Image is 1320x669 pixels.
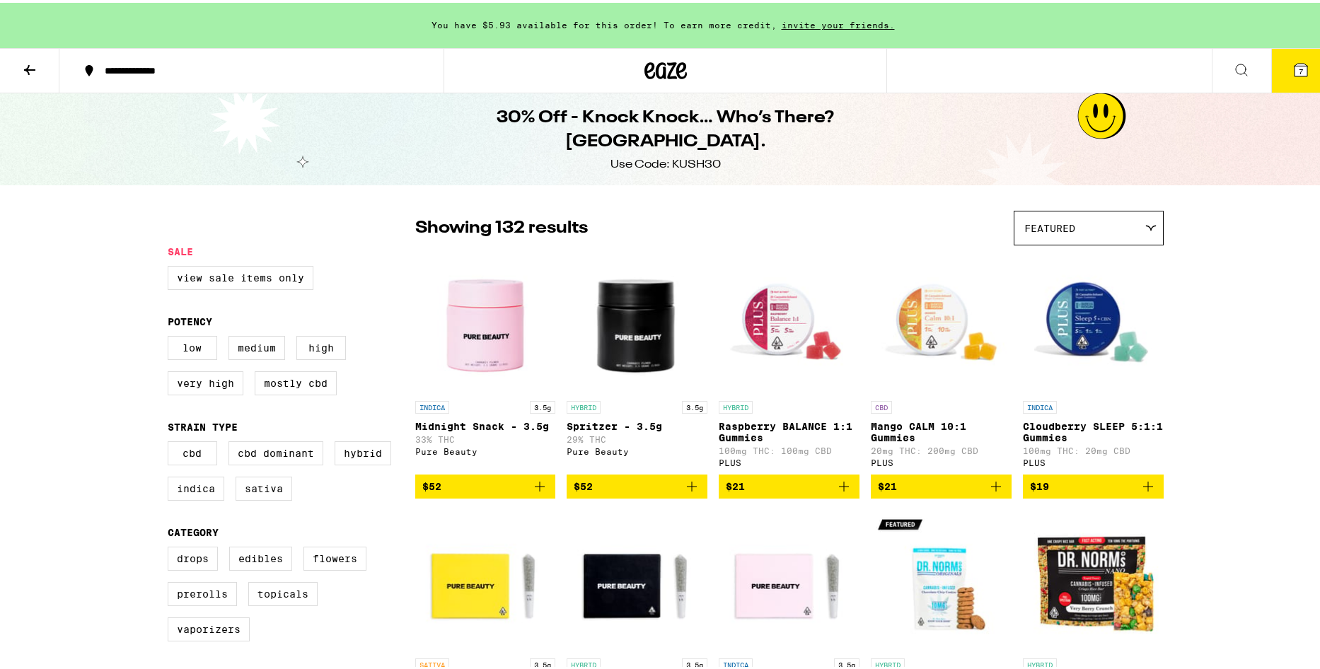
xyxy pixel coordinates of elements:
[834,656,859,668] p: 3.5g
[255,368,337,392] label: Mostly CBD
[719,472,859,496] button: Add to bag
[1030,478,1049,489] span: $19
[1299,64,1303,73] span: 7
[567,398,601,411] p: HYBRID
[719,418,859,441] p: Raspberry BALANCE 1:1 Gummies
[415,250,556,472] a: Open page for Midnight Snack - 3.5g from Pure Beauty
[1023,398,1057,411] p: INDICA
[871,472,1012,496] button: Add to bag
[871,418,1012,441] p: Mango CALM 10:1 Gummies
[871,443,1012,453] p: 20mg THC: 200mg CBD
[228,438,323,463] label: CBD Dominant
[871,398,892,411] p: CBD
[1023,250,1164,472] a: Open page for Cloudberry SLEEP 5:1:1 Gummies from PLUS
[408,103,923,151] h1: 30% Off - Knock Knock… Who’s There? [GEOGRAPHIC_DATA].
[567,656,601,668] p: HYBRID
[168,474,224,498] label: Indica
[719,656,753,668] p: INDICA
[1023,507,1164,648] img: Dr. Norm's - Very Berry Crunch Rice Crispy Treat
[719,443,859,453] p: 100mg THC: 100mg CBD
[415,507,556,648] img: Pure Beauty - Sativa - Babies 10 Pack - 3.5g
[719,250,859,391] img: PLUS - Raspberry BALANCE 1:1 Gummies
[415,398,449,411] p: INDICA
[1023,656,1057,668] p: HYBRID
[415,214,588,238] p: Showing 132 results
[168,524,219,535] legend: Category
[871,250,1012,391] img: PLUS - Mango CALM 10:1 Gummies
[1023,418,1164,441] p: Cloudberry SLEEP 5:1:1 Gummies
[8,10,102,21] span: Hi. Need any help?
[415,432,556,441] p: 33% THC
[1023,443,1164,453] p: 100mg THC: 20mg CBD
[168,368,243,392] label: Very High
[871,656,905,668] p: HYBRID
[415,250,556,391] img: Pure Beauty - Midnight Snack - 3.5g
[567,444,707,453] div: Pure Beauty
[168,313,212,325] legend: Potency
[168,263,313,287] label: View Sale Items Only
[335,438,391,463] label: Hybrid
[567,507,707,648] img: Pure Beauty - Hybrid Babies 10 Pack - 3.5g
[1023,472,1164,496] button: Add to bag
[415,444,556,453] div: Pure Beauty
[871,507,1012,648] img: Dr. Norm's - Chocolate Chip Cookie 10-Pack
[610,154,721,170] div: Use Code: KUSH30
[871,250,1012,472] a: Open page for Mango CALM 10:1 Gummies from PLUS
[719,507,859,648] img: Pure Beauty - Indica - Babies 10 Pack - 3.5g
[871,455,1012,465] div: PLUS
[567,250,707,472] a: Open page for Spritzer - 3.5g from Pure Beauty
[415,418,556,429] p: Midnight Snack - 3.5g
[567,472,707,496] button: Add to bag
[1023,455,1164,465] div: PLUS
[726,478,745,489] span: $21
[168,419,238,430] legend: Strain Type
[168,333,217,357] label: Low
[567,250,707,391] img: Pure Beauty - Spritzer - 3.5g
[567,432,707,441] p: 29% THC
[719,250,859,472] a: Open page for Raspberry BALANCE 1:1 Gummies from PLUS
[168,615,250,639] label: Vaporizers
[682,656,707,668] p: 3.5g
[168,243,193,255] legend: Sale
[530,398,555,411] p: 3.5g
[682,398,707,411] p: 3.5g
[415,656,449,668] p: SATIVA
[228,333,285,357] label: Medium
[168,579,237,603] label: Prerolls
[415,472,556,496] button: Add to bag
[248,579,318,603] label: Topicals
[229,544,292,568] label: Edibles
[1023,250,1164,391] img: PLUS - Cloudberry SLEEP 5:1:1 Gummies
[432,18,777,27] span: You have $5.93 available for this order! To earn more credit,
[719,455,859,465] div: PLUS
[296,333,346,357] label: High
[168,438,217,463] label: CBD
[1024,220,1075,231] span: Featured
[422,478,441,489] span: $52
[530,656,555,668] p: 3.5g
[303,544,366,568] label: Flowers
[777,18,900,27] span: invite your friends.
[236,474,292,498] label: Sativa
[719,398,753,411] p: HYBRID
[567,418,707,429] p: Spritzer - 3.5g
[878,478,897,489] span: $21
[574,478,593,489] span: $52
[168,544,218,568] label: Drops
